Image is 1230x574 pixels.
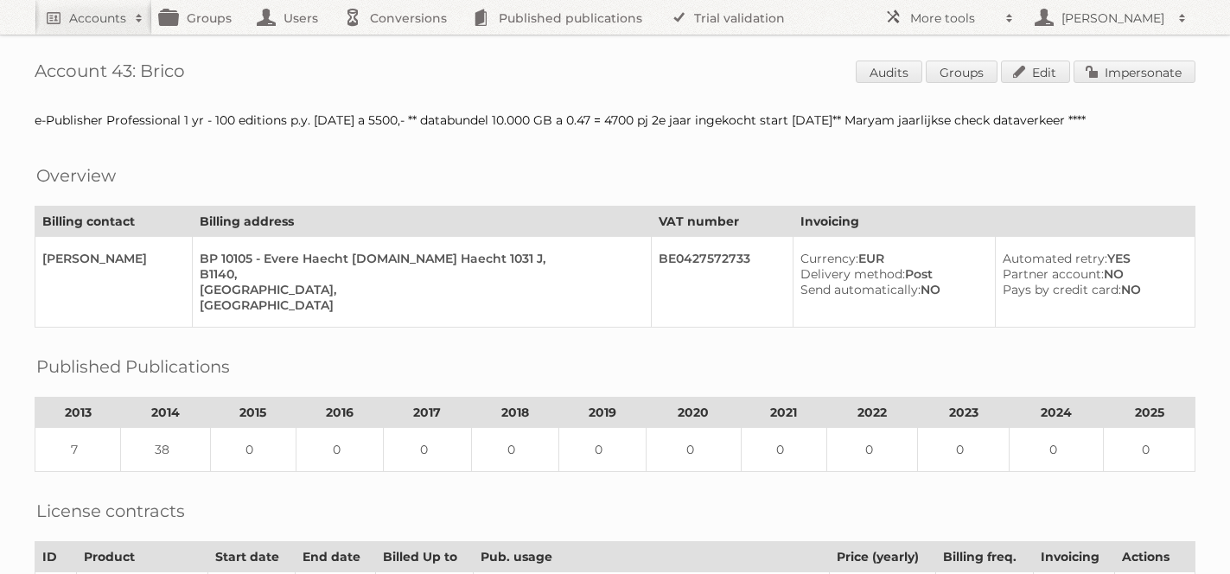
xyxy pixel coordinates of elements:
td: 0 [471,428,558,472]
a: Impersonate [1074,61,1195,83]
td: BE0427572733 [652,237,793,328]
h2: License contracts [36,498,185,524]
th: Product [76,542,208,572]
th: 2017 [384,398,471,428]
th: 2013 [35,398,121,428]
td: 0 [296,428,383,472]
div: BP 10105 - Evere Haecht [DOMAIN_NAME] Haecht 1031 J, [200,251,637,266]
span: Send automatically: [800,282,921,297]
div: NO [1003,282,1181,297]
td: 0 [1104,428,1195,472]
th: Invoicing [793,207,1195,237]
div: EUR [800,251,981,266]
div: NO [800,282,981,297]
th: Invoicing [1034,542,1115,572]
td: 0 [558,428,646,472]
th: 2020 [647,398,742,428]
th: 2019 [558,398,646,428]
span: Partner account: [1003,266,1104,282]
th: 2015 [210,398,296,428]
div: [PERSON_NAME] [42,251,178,266]
th: 2016 [296,398,383,428]
th: 2018 [471,398,558,428]
div: B1140, [200,266,637,282]
th: 2023 [918,398,1009,428]
td: 0 [647,428,742,472]
td: 0 [918,428,1009,472]
th: 2014 [121,398,210,428]
th: 2022 [826,398,917,428]
a: Audits [856,61,922,83]
th: 2021 [741,398,826,428]
h2: Published Publications [36,354,230,379]
th: Actions [1115,542,1195,572]
td: 0 [384,428,471,472]
td: 0 [1009,428,1104,472]
th: End date [295,542,375,572]
a: Groups [926,61,997,83]
th: Billing contact [35,207,193,237]
th: Price (yearly) [829,542,936,572]
h2: Overview [36,163,116,188]
td: 7 [35,428,121,472]
div: YES [1003,251,1181,266]
th: 2025 [1104,398,1195,428]
div: Post [800,266,981,282]
span: Automated retry: [1003,251,1107,266]
h2: [PERSON_NAME] [1057,10,1169,27]
a: Edit [1001,61,1070,83]
th: Billing address [193,207,652,237]
h2: Accounts [69,10,126,27]
div: NO [1003,266,1181,282]
td: 0 [210,428,296,472]
h2: More tools [910,10,997,27]
th: VAT number [652,207,793,237]
td: 38 [121,428,210,472]
th: ID [35,542,77,572]
span: Currency: [800,251,858,266]
h1: Account 43: Brico [35,61,1195,86]
span: Pays by credit card: [1003,282,1121,297]
span: Delivery method: [800,266,905,282]
div: [GEOGRAPHIC_DATA] [200,297,637,313]
td: 0 [741,428,826,472]
td: 0 [826,428,917,472]
div: e-Publisher Professional 1 yr - 100 editions p.y. [DATE] a 5500,- ** databundel 10.000 GB a 0.47 ... [35,112,1195,128]
th: Pub. usage [474,542,829,572]
th: Billed Up to [375,542,474,572]
th: Start date [208,542,296,572]
th: Billing freq. [936,542,1034,572]
th: 2024 [1009,398,1104,428]
div: [GEOGRAPHIC_DATA], [200,282,637,297]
